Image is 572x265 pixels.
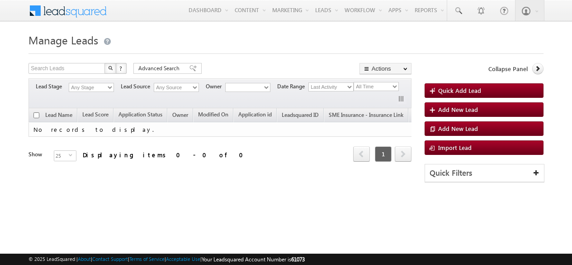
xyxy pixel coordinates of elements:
a: Leadsquared ID [277,110,323,122]
span: 1 [375,146,392,162]
a: Acceptable Use [166,256,200,262]
span: next [395,146,411,162]
span: SME Insurance - Insurance Link [329,111,403,118]
span: Import Lead [438,144,472,151]
span: Application Status [118,111,162,118]
span: Manage Leads [28,33,98,47]
span: Your Leadsquared Account Number is [202,256,305,263]
a: next [395,147,411,162]
span: ? [119,64,123,72]
span: Application id [238,111,272,118]
a: Application id [234,110,276,121]
div: Displaying items 0 - 0 of 0 [83,149,249,160]
div: Quick Filters [425,164,544,182]
div: Show [28,150,47,159]
a: Lead Score [78,110,113,121]
span: © 2025 LeadSquared | | | | | [28,255,305,264]
span: Owner [172,111,188,118]
img: Search [108,66,113,70]
span: Add New Lead [438,106,478,113]
span: select [69,153,76,157]
span: 25 [54,151,69,161]
span: Quick Add Lead [438,87,481,94]
a: About [78,256,91,262]
span: Add New Lead [438,125,478,132]
span: Lead Source [121,82,154,91]
a: Terms of Service [129,256,165,262]
td: No records to display. [28,122,491,137]
button: Actions [359,63,411,74]
a: Modified On [194,110,233,121]
span: Modified On [198,111,228,118]
button: ? [116,63,127,74]
span: Lead Score [82,111,109,118]
span: Collapse Panel [488,65,528,73]
input: Check all records [33,112,39,118]
span: prev [353,146,370,162]
span: Advanced Search [138,64,182,72]
a: Application Status [114,110,167,121]
a: Contact Support [92,256,128,262]
a: Lead Name [41,110,77,122]
span: Owner [206,82,225,91]
span: 61073 [291,256,305,263]
a: prev [353,147,370,162]
a: SME Lender Name [409,110,462,121]
span: Date Range [277,82,308,91]
span: Lead Stage [36,82,69,91]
